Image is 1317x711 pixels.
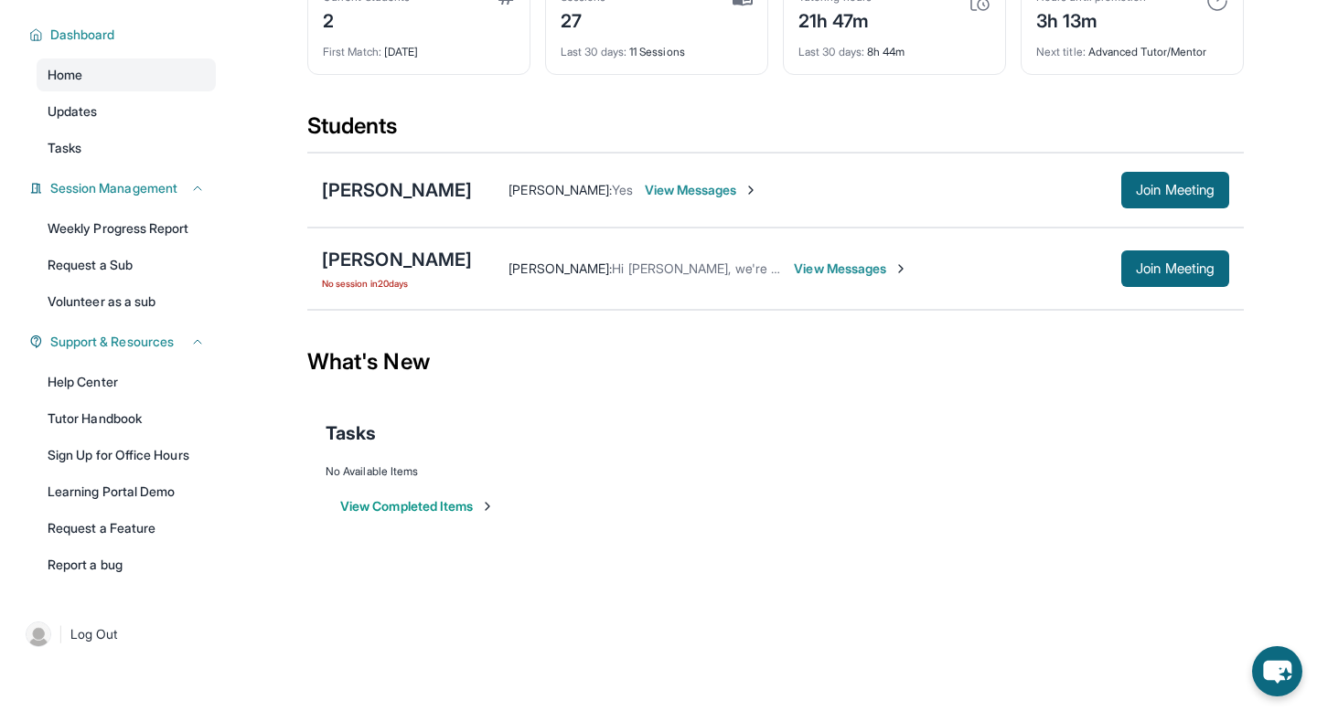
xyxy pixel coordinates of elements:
[37,402,216,435] a: Tutor Handbook
[322,177,472,203] div: [PERSON_NAME]
[37,366,216,398] a: Help Center
[70,625,118,643] span: Log Out
[37,212,216,245] a: Weekly Progress Report
[798,34,990,59] div: 8h 44m
[894,261,908,276] img: Chevron-Right
[48,102,98,121] span: Updates
[50,179,177,197] span: Session Management
[1136,185,1215,196] span: Join Meeting
[43,26,205,44] button: Dashboard
[561,34,753,59] div: 11 Sessions
[50,333,174,351] span: Support & Resources
[561,5,606,34] div: 27
[37,285,216,318] a: Volunteer as a sub
[645,181,759,199] span: View Messages
[326,420,376,446] span: Tasks
[1136,263,1215,274] span: Join Meeting
[1036,34,1228,59] div: Advanced Tutor/Mentor
[798,45,864,58] span: Last 30 days :
[326,464,1226,479] div: No Available Items
[509,260,612,276] span: [PERSON_NAME] :
[37,58,216,91] a: Home
[340,497,495,515] button: View Completed Items
[612,260,1075,276] span: Hi [PERSON_NAME], we're back in town. Can we start our lessons from [DATE]?
[798,5,872,34] div: 21h 47m
[50,26,115,44] span: Dashboard
[43,179,205,197] button: Session Management
[1252,646,1302,696] button: chat-button
[744,183,758,197] img: Chevron-Right
[1036,45,1086,58] span: Next title :
[509,182,612,197] span: [PERSON_NAME] :
[323,45,381,58] span: First Match :
[18,614,216,654] a: |Log Out
[48,66,82,84] span: Home
[37,95,216,128] a: Updates
[37,439,216,472] a: Sign Up for Office Hours
[1121,172,1229,208] button: Join Meeting
[37,475,216,508] a: Learning Portal Demo
[322,276,472,291] span: No session in 20 days
[37,548,216,581] a: Report a bug
[323,34,515,59] div: [DATE]
[43,333,205,351] button: Support & Resources
[48,139,81,157] span: Tasks
[794,260,908,278] span: View Messages
[612,182,633,197] span: Yes
[37,249,216,281] a: Request a Sub
[37,132,216,164] a: Tasks
[37,512,216,545] a: Request a Feature
[307,322,1244,402] div: What's New
[59,623,63,645] span: |
[1036,5,1146,34] div: 3h 13m
[307,111,1244,152] div: Students
[323,5,410,34] div: 2
[322,247,472,272] div: [PERSON_NAME]
[561,45,626,58] span: Last 30 days :
[1121,250,1229,287] button: Join Meeting
[26,621,51,647] img: user-img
